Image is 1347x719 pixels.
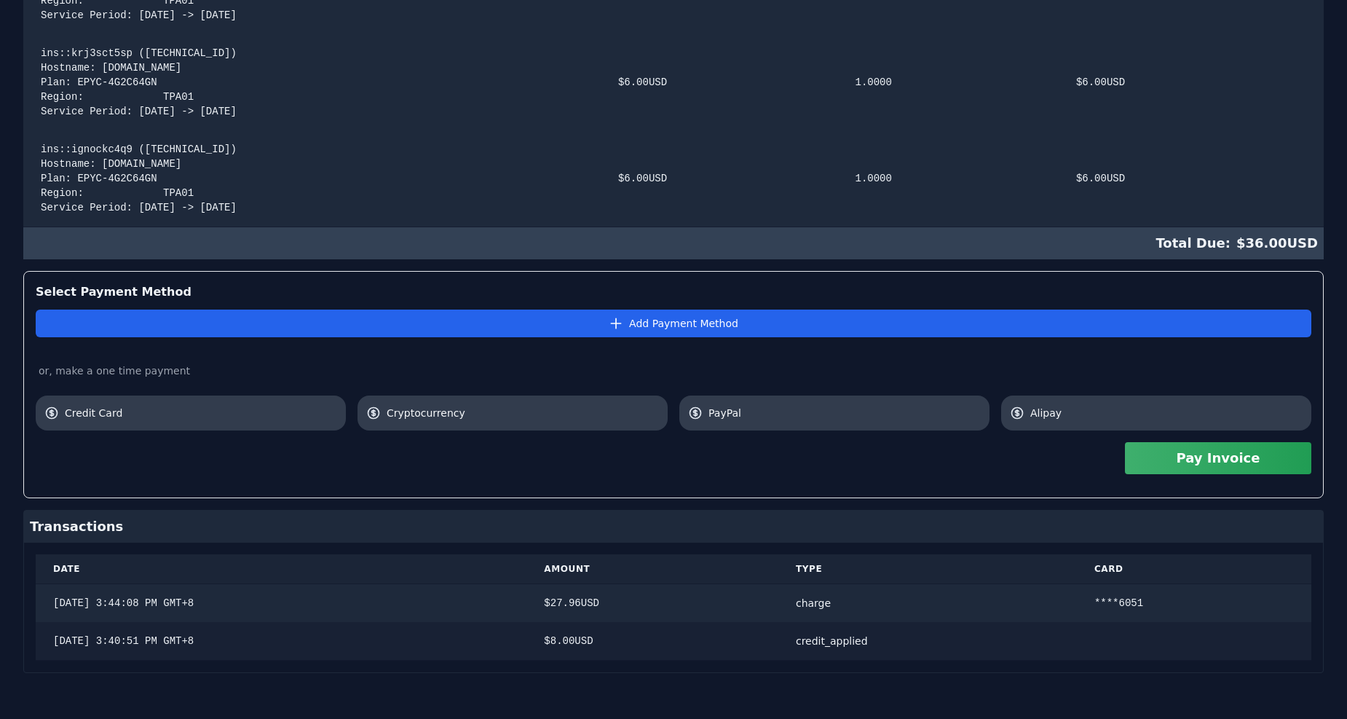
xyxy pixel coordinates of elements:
[41,142,583,215] div: ins::ignockc4q9 ([TECHNICAL_ID]) Hostname: [DOMAIN_NAME] Plan: EPYC-4G2C64GN Region: TPA01 Servic...
[387,406,659,420] span: Cryptocurrency
[1125,442,1311,474] button: Pay Invoice
[53,634,509,648] div: [DATE] 3:40:51 PM GMT+8
[36,283,1311,301] div: Select Payment Method
[36,554,526,584] th: Date
[856,75,1041,90] div: 1.0000
[778,554,1077,584] th: Type
[23,227,1324,259] div: $ 36.00 USD
[544,634,761,648] div: $ 8.00 USD
[618,75,821,90] div: $ 6.00 USD
[53,596,509,610] div: [DATE] 3:44:08 PM GMT+8
[1030,406,1303,420] span: Alipay
[24,511,1323,543] div: Transactions
[856,171,1041,186] div: 1.0000
[1076,171,1306,186] div: $ 6.00 USD
[1077,554,1311,584] th: Card
[796,596,1059,610] div: charge
[618,171,821,186] div: $ 6.00 USD
[796,634,1059,648] div: credit_applied
[1156,233,1236,254] span: Total Due:
[708,406,981,420] span: PayPal
[526,554,778,584] th: Amount
[36,364,1311,378] div: or, make a one time payment
[36,310,1311,337] button: Add Payment Method
[1076,75,1306,90] div: $ 6.00 USD
[544,596,761,610] div: $ 27.96 USD
[65,406,337,420] span: Credit Card
[41,46,583,119] div: ins::krj3sct5sp ([TECHNICAL_ID]) Hostname: [DOMAIN_NAME] Plan: EPYC-4G2C64GN Region: TPA01 Servic...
